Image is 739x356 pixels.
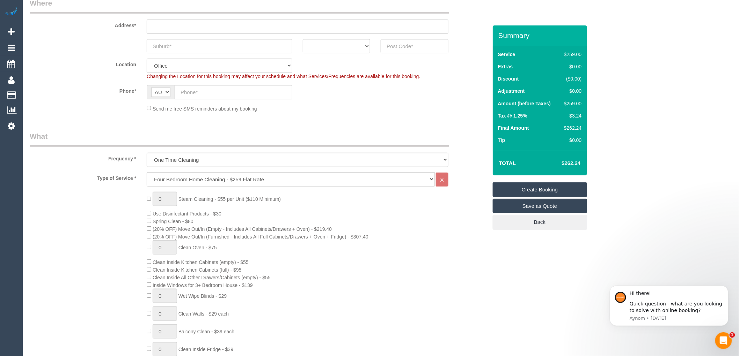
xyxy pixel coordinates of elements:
legend: What [30,131,449,147]
span: 1 [730,332,735,338]
div: $0.00 [561,63,581,70]
span: Clean Inside Kitchen Cabinets (empty) - $55 [153,259,249,265]
div: ($0.00) [561,75,581,82]
span: Clean Inside Fridge - $39 [178,347,233,352]
label: Final Amount [498,124,529,131]
span: Clean Inside Kitchen Cabinets (full) - $95 [153,267,241,273]
span: (20% OFF) Move Out/In (Furnished - Includes All Full Cabinets/Drawers + Oven + Fridge) - $307.40 [153,234,368,240]
label: Amount (before Taxes) [498,100,551,107]
a: Back [493,215,587,229]
span: Inside Windows for 3+ Bedroom House - $139 [153,282,253,288]
span: Use Disinfectant Products - $30 [153,211,221,217]
span: (20% OFF) Move Out/In (Empty - Includes All Cabinets/Drawers + Oven) - $219.40 [153,226,332,232]
label: Address* [24,20,141,29]
label: Discount [498,75,519,82]
input: Suburb* [147,39,292,53]
div: $0.00 [561,88,581,94]
img: Automaid Logo [4,7,18,17]
span: Changing the Location for this booking may affect your schedule and what Services/Frequencies are... [147,74,420,79]
label: Location [24,59,141,68]
h3: Summary [498,31,584,39]
a: Create Booking [493,182,587,197]
span: Steam Cleaning - $55 per Unit ($110 Minimum) [178,196,281,202]
a: Save as Quote [493,199,587,213]
span: Balcony Clean - $39 each [178,329,234,334]
h4: $262.24 [541,160,580,166]
input: Post Code* [381,39,448,53]
span: Wet Wipe Blinds - $29 [178,293,227,299]
iframe: Intercom live chat [715,332,732,349]
iframe: Intercom notifications message [599,275,739,337]
label: Extras [498,63,513,70]
div: $262.24 [561,124,581,131]
input: Phone* [175,85,292,99]
span: Send me free SMS reminders about my booking [153,106,257,111]
div: $0.00 [561,137,581,144]
div: $3.24 [561,112,581,119]
label: Frequency * [24,153,141,162]
strong: Total [499,160,516,166]
label: Phone* [24,85,141,94]
label: Tip [498,137,505,144]
span: Clean Inside All Other Drawers/Cabinets (empty) - $55 [153,275,271,280]
div: $259.00 [561,51,581,58]
label: Service [498,51,515,58]
span: Clean Walls - $29 each [178,311,229,317]
span: Clean Oven - $75 [178,245,217,250]
div: $259.00 [561,100,581,107]
span: Spring Clean - $80 [153,219,193,224]
label: Adjustment [498,88,525,94]
label: Tax @ 1.25% [498,112,527,119]
label: Type of Service * [24,172,141,182]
